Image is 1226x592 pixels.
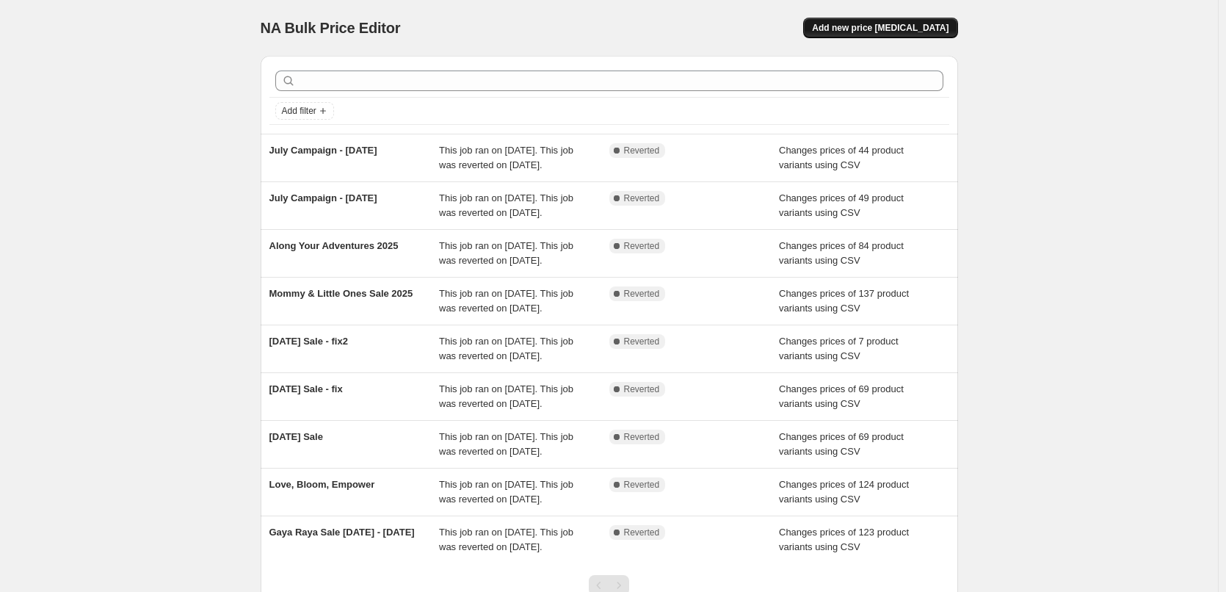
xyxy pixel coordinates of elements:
[439,145,573,170] span: This job ran on [DATE]. This job was reverted on [DATE].
[803,18,957,38] button: Add new price [MEDICAL_DATA]
[275,102,334,120] button: Add filter
[269,336,348,347] span: [DATE] Sale - fix2
[779,145,904,170] span: Changes prices of 44 product variants using CSV
[439,240,573,266] span: This job ran on [DATE]. This job was reverted on [DATE].
[779,431,904,457] span: Changes prices of 69 product variants using CSV
[624,431,660,443] span: Reverted
[624,479,660,491] span: Reverted
[439,431,573,457] span: This job ran on [DATE]. This job was reverted on [DATE].
[779,383,904,409] span: Changes prices of 69 product variants using CSV
[624,383,660,395] span: Reverted
[779,240,904,266] span: Changes prices of 84 product variants using CSV
[282,105,316,117] span: Add filter
[812,22,948,34] span: Add new price [MEDICAL_DATA]
[269,192,377,203] span: July Campaign - [DATE]
[261,20,401,36] span: NA Bulk Price Editor
[269,479,375,490] span: Love, Bloom, Empower
[439,288,573,314] span: This job ran on [DATE]. This job was reverted on [DATE].
[269,383,343,394] span: [DATE] Sale - fix
[779,336,899,361] span: Changes prices of 7 product variants using CSV
[269,145,377,156] span: July Campaign - [DATE]
[269,288,413,299] span: Mommy & Little Ones Sale 2025
[439,336,573,361] span: This job ran on [DATE]. This job was reverted on [DATE].
[624,145,660,156] span: Reverted
[439,192,573,218] span: This job ran on [DATE]. This job was reverted on [DATE].
[779,192,904,218] span: Changes prices of 49 product variants using CSV
[624,288,660,300] span: Reverted
[779,527,909,552] span: Changes prices of 123 product variants using CSV
[624,192,660,204] span: Reverted
[439,383,573,409] span: This job ran on [DATE]. This job was reverted on [DATE].
[269,527,415,538] span: Gaya Raya Sale [DATE] - [DATE]
[779,288,909,314] span: Changes prices of 137 product variants using CSV
[269,240,399,251] span: Along Your Adventures 2025
[624,336,660,347] span: Reverted
[624,527,660,538] span: Reverted
[269,431,323,442] span: [DATE] Sale
[624,240,660,252] span: Reverted
[779,479,909,505] span: Changes prices of 124 product variants using CSV
[439,527,573,552] span: This job ran on [DATE]. This job was reverted on [DATE].
[439,479,573,505] span: This job ran on [DATE]. This job was reverted on [DATE].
